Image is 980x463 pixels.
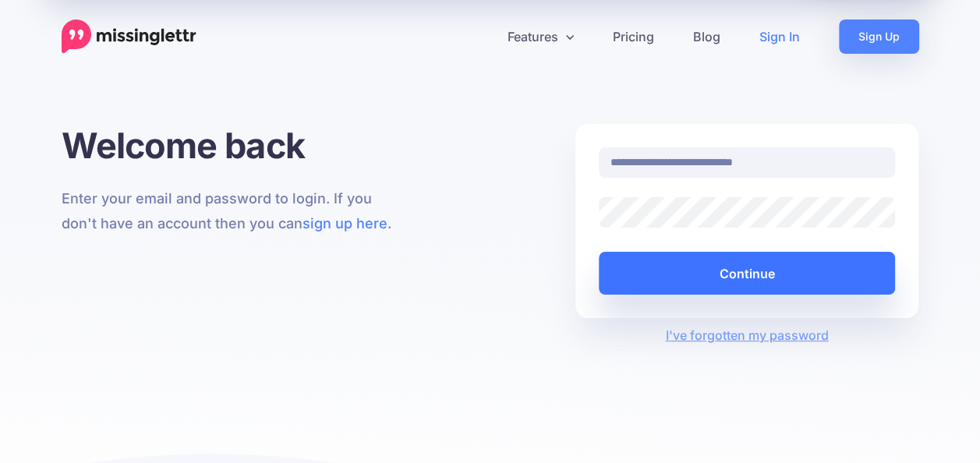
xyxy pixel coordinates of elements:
a: Blog [674,19,740,54]
h1: Welcome back [62,124,405,167]
a: Sign In [740,19,819,54]
a: Features [488,19,593,54]
p: Enter your email and password to login. If you don't have an account then you can . [62,186,405,236]
a: Pricing [593,19,674,54]
a: I've forgotten my password [666,327,829,343]
a: sign up here [302,215,387,231]
a: Sign Up [839,19,919,54]
button: Continue [599,252,896,295]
